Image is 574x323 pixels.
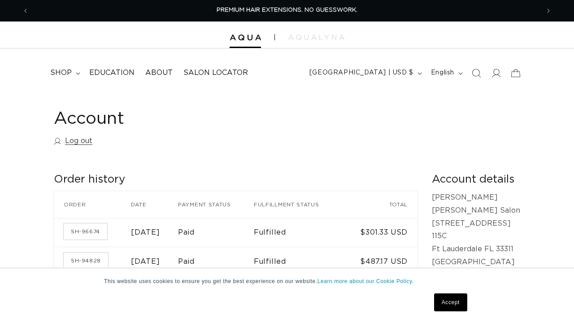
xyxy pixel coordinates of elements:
td: Fulfilled [254,218,344,247]
img: Aqua Hair Extensions [230,35,261,41]
button: Previous announcement [16,2,35,19]
td: Paid [178,247,254,276]
button: [GEOGRAPHIC_DATA] | USD $ [304,65,426,82]
td: Fulfilled [254,247,344,276]
summary: Search [466,63,486,83]
summary: shop [45,63,84,83]
a: Order number SH-96674 [64,223,107,240]
button: English [426,65,466,82]
time: [DATE] [131,229,160,236]
h2: Order history [54,173,417,187]
td: $487.17 USD [344,247,417,276]
span: Salon Locator [183,68,248,78]
p: [PERSON_NAME] [PERSON_NAME] Salon [STREET_ADDRESS] 115C Ft Lauderdale FL 33311 [GEOGRAPHIC_DATA] [432,191,520,269]
span: [GEOGRAPHIC_DATA] | USD $ [309,68,413,78]
h2: Account details [432,173,520,187]
th: Date [131,191,178,218]
a: Accept [434,293,467,311]
img: aqualyna.com [288,35,344,40]
a: Order number SH-94828 [64,253,108,269]
th: Fulfillment status [254,191,344,218]
h1: Account [54,108,520,130]
a: Learn more about our Cookie Policy. [317,278,414,284]
th: Total [344,191,417,218]
span: About [145,68,173,78]
a: Education [84,63,140,83]
td: $301.33 USD [344,218,417,247]
span: PREMIUM HAIR EXTENSIONS. NO GUESSWORK. [217,7,357,13]
td: Paid [178,218,254,247]
span: English [431,68,454,78]
a: Log out [54,135,92,148]
time: [DATE] [131,258,160,265]
a: Salon Locator [178,63,253,83]
span: shop [50,68,72,78]
button: Next announcement [539,2,558,19]
p: This website uses cookies to ensure you get the best experience on our website. [104,277,470,285]
a: About [140,63,178,83]
th: Payment status [178,191,254,218]
span: Education [89,68,135,78]
th: Order [54,191,131,218]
